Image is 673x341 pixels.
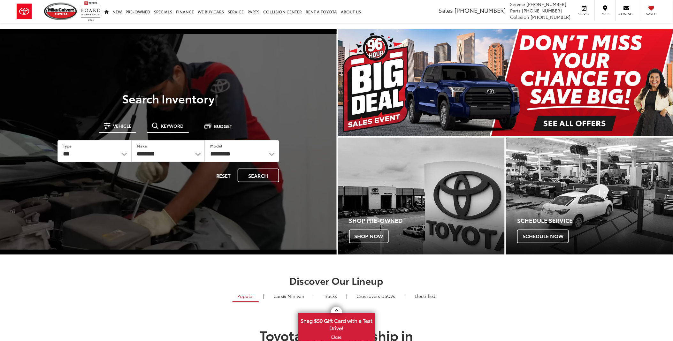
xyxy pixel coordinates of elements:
li: | [312,293,316,299]
span: [PHONE_NUMBER] [455,6,506,14]
a: SUVs [352,291,400,301]
li: | [345,293,349,299]
span: Keyword [161,124,184,128]
a: Shop Pre-Owned Shop Now [338,138,505,254]
span: Vehicle [113,124,131,128]
span: Snag $50 Gift Card with a Test Drive! [299,314,374,333]
span: Collision [510,14,530,20]
a: Cars [269,291,309,301]
span: Contact [619,11,634,16]
span: [PHONE_NUMBER] [522,7,562,14]
span: & Minivan [283,293,304,299]
div: Toyota [338,138,505,254]
span: Map [598,11,612,16]
h3: Search Inventory [27,92,310,105]
span: [PHONE_NUMBER] [527,1,567,7]
label: Make [137,143,147,148]
label: Model [210,143,222,148]
button: Search [238,169,279,182]
a: Popular [233,291,259,302]
span: Parts [510,7,521,14]
span: Schedule Now [517,230,569,243]
span: [PHONE_NUMBER] [531,14,571,20]
a: Trucks [319,291,342,301]
img: Mike Calvert Toyota [44,3,78,20]
li: | [403,293,407,299]
span: Sales [439,6,453,14]
span: Saved [645,11,659,16]
span: Shop Now [349,230,389,243]
span: Service [577,11,592,16]
a: Electrified [410,291,440,301]
span: Budget [214,124,232,128]
div: Toyota [506,138,673,254]
h4: Shop Pre-Owned [349,217,505,224]
h4: Schedule Service [517,217,673,224]
li: | [262,293,266,299]
a: Schedule Service Schedule Now [506,138,673,254]
h2: Discover Our Lineup [111,275,562,286]
span: Service [510,1,525,7]
label: Type [63,143,72,148]
button: Reset [211,169,236,182]
span: Crossovers & [356,293,385,299]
